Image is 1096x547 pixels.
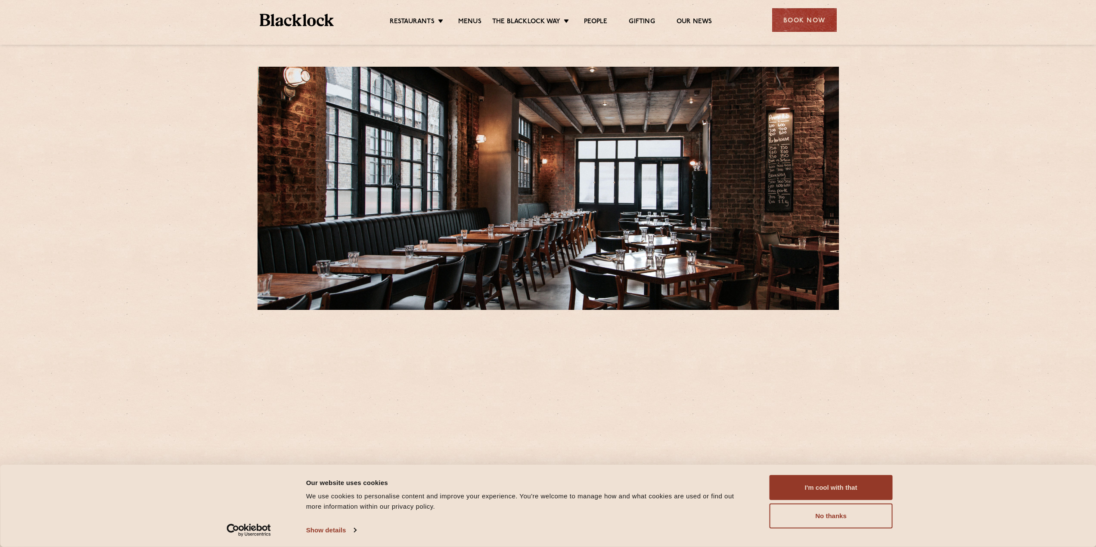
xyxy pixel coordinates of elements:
[458,18,481,27] a: Menus
[390,18,435,27] a: Restaurants
[260,14,334,26] img: BL_Textured_Logo-footer-cropped.svg
[772,8,837,32] div: Book Now
[306,524,356,537] a: Show details
[629,18,655,27] a: Gifting
[677,18,712,27] a: Our News
[306,477,750,488] div: Our website uses cookies
[211,524,286,537] a: Usercentrics Cookiebot - opens in a new window
[306,491,750,512] div: We use cookies to personalise content and improve your experience. You're welcome to manage how a...
[584,18,607,27] a: People
[492,18,560,27] a: The Blacklock Way
[770,504,893,528] button: No thanks
[770,475,893,500] button: I'm cool with that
